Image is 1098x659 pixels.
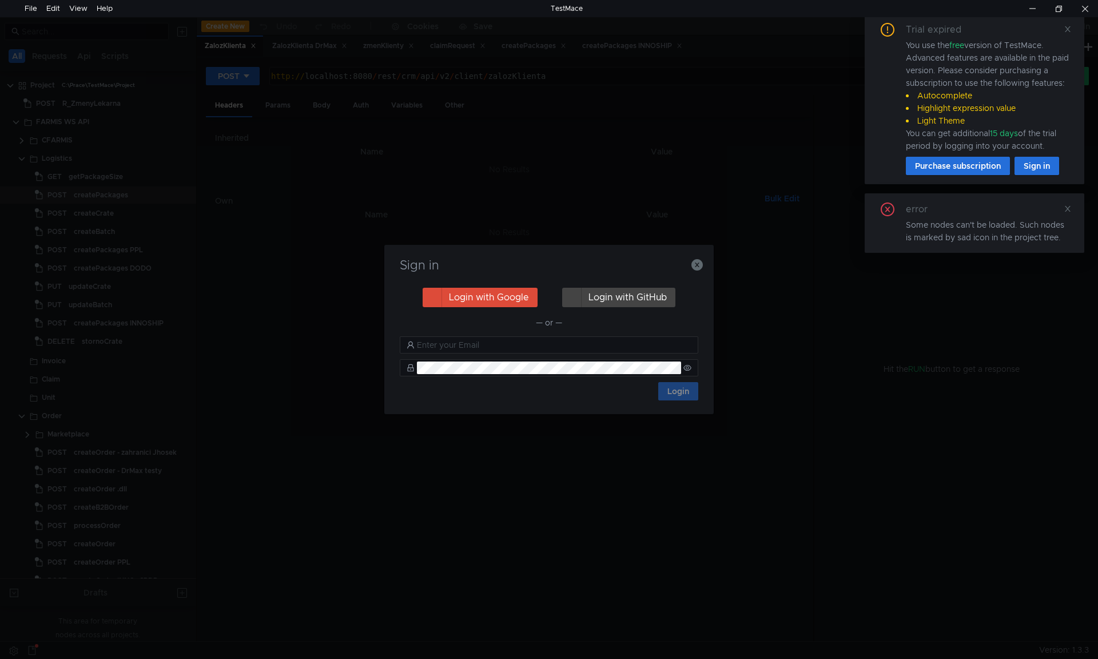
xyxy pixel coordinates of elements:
[417,339,691,351] input: Enter your Email
[423,288,538,307] button: Login with Google
[906,23,975,37] div: Trial expired
[1015,157,1059,175] button: Sign in
[990,128,1018,138] span: 15 days
[949,40,964,50] span: free
[906,89,1071,102] li: Autocomplete
[906,203,941,216] div: error
[562,288,675,307] button: Login with GitHub
[400,316,698,329] div: — or —
[906,219,1071,244] div: Some nodes can't be loaded. Such nodes is marked by sad icon in the project tree.
[906,157,1010,175] button: Purchase subscription
[906,127,1071,152] div: You can get additional of the trial period by logging into your account.
[398,259,700,272] h3: Sign in
[906,39,1071,152] div: You use the version of TestMace. Advanced features are available in the paid version. Please cons...
[906,114,1071,127] li: Light Theme
[906,102,1071,114] li: Highlight expression value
